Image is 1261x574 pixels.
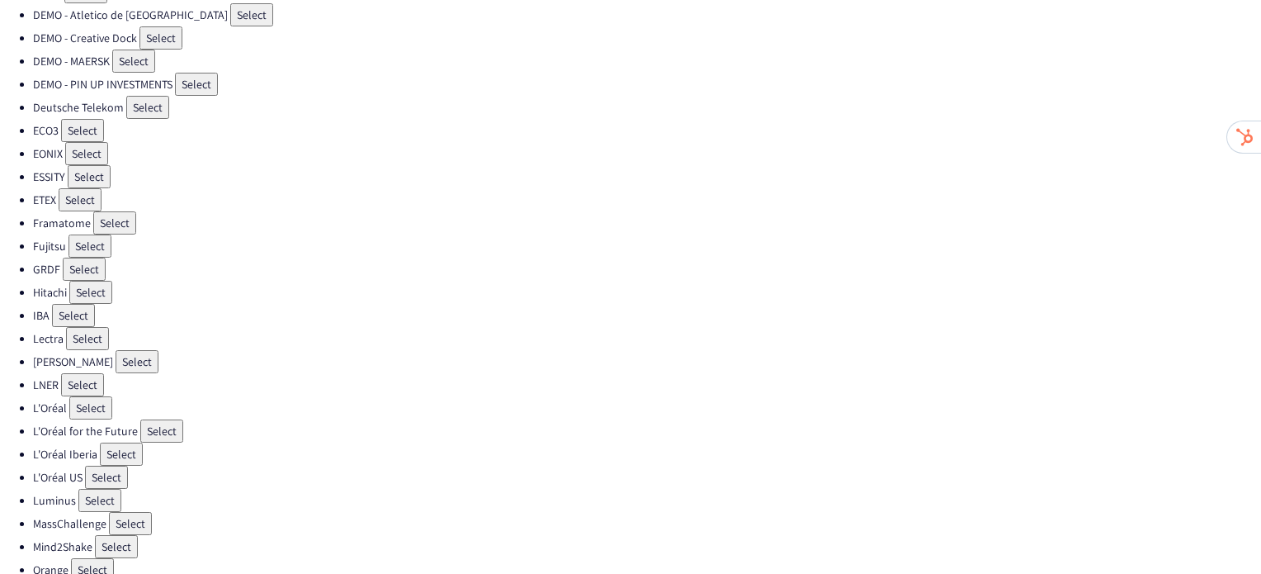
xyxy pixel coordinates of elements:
[61,373,104,396] button: Select
[33,235,1261,258] li: Fujitsu
[93,211,136,235] button: Select
[69,396,112,420] button: Select
[175,73,218,96] button: Select
[100,443,143,466] button: Select
[33,327,1261,350] li: Lectra
[112,50,155,73] button: Select
[33,489,1261,512] li: Luminus
[33,420,1261,443] li: L'Oréal for the Future
[65,142,108,165] button: Select
[33,443,1261,466] li: L'Oréal Iberia
[95,535,138,558] button: Select
[33,373,1261,396] li: LNER
[33,281,1261,304] li: Hitachi
[66,327,109,350] button: Select
[33,512,1261,535] li: MassChallenge
[33,50,1261,73] li: DEMO - MAERSK
[69,281,112,304] button: Select
[33,466,1261,489] li: L'Oréal US
[85,466,128,489] button: Select
[59,188,102,211] button: Select
[33,73,1261,96] li: DEMO - PIN UP INVESTMENTS
[33,142,1261,165] li: EONIX
[140,420,183,443] button: Select
[116,350,158,373] button: Select
[63,258,106,281] button: Select
[1178,495,1261,574] iframe: Chat Widget
[33,211,1261,235] li: Framatome
[230,3,273,26] button: Select
[33,26,1261,50] li: DEMO - Creative Dock
[33,258,1261,281] li: GRDF
[68,165,111,188] button: Select
[52,304,95,327] button: Select
[33,304,1261,327] li: IBA
[33,3,1261,26] li: DEMO - Atletico de [GEOGRAPHIC_DATA]
[33,96,1261,119] li: Deutsche Telekom
[109,512,152,535] button: Select
[126,96,169,119] button: Select
[68,235,111,258] button: Select
[139,26,182,50] button: Select
[33,188,1261,211] li: ETEX
[61,119,104,142] button: Select
[33,165,1261,188] li: ESSITY
[33,119,1261,142] li: ECO3
[33,396,1261,420] li: L'Oréal
[33,350,1261,373] li: [PERSON_NAME]
[33,535,1261,558] li: Mind2Shake
[78,489,121,512] button: Select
